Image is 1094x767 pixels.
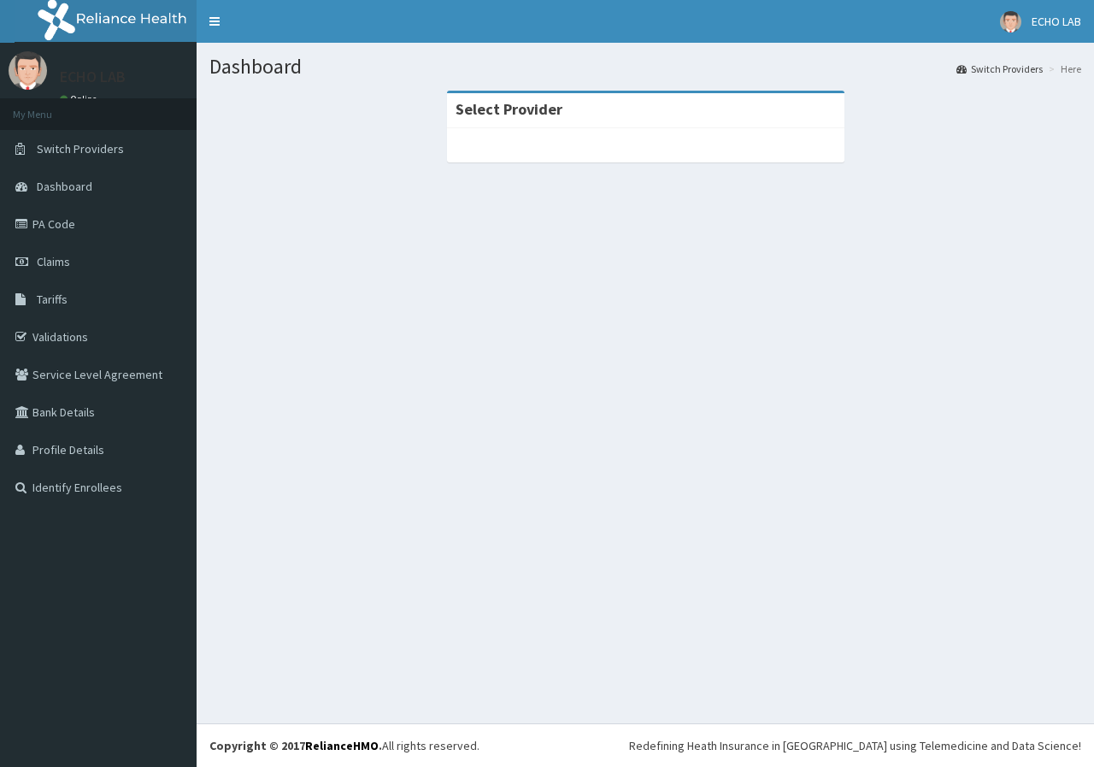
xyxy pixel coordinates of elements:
span: Tariffs [37,292,68,307]
strong: Select Provider [456,99,562,119]
span: ECHO LAB [1032,14,1081,29]
p: ECHO LAB [60,69,126,85]
strong: Copyright © 2017 . [209,738,382,753]
footer: All rights reserved. [197,723,1094,767]
span: Claims [37,254,70,269]
span: Switch Providers [37,141,124,156]
li: Here [1044,62,1081,76]
div: Redefining Heath Insurance in [GEOGRAPHIC_DATA] using Telemedicine and Data Science! [629,737,1081,754]
span: Dashboard [37,179,92,194]
h1: Dashboard [209,56,1081,78]
a: Online [60,93,101,105]
a: Switch Providers [956,62,1043,76]
img: User Image [1000,11,1021,32]
img: User Image [9,51,47,90]
a: RelianceHMO [305,738,379,753]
